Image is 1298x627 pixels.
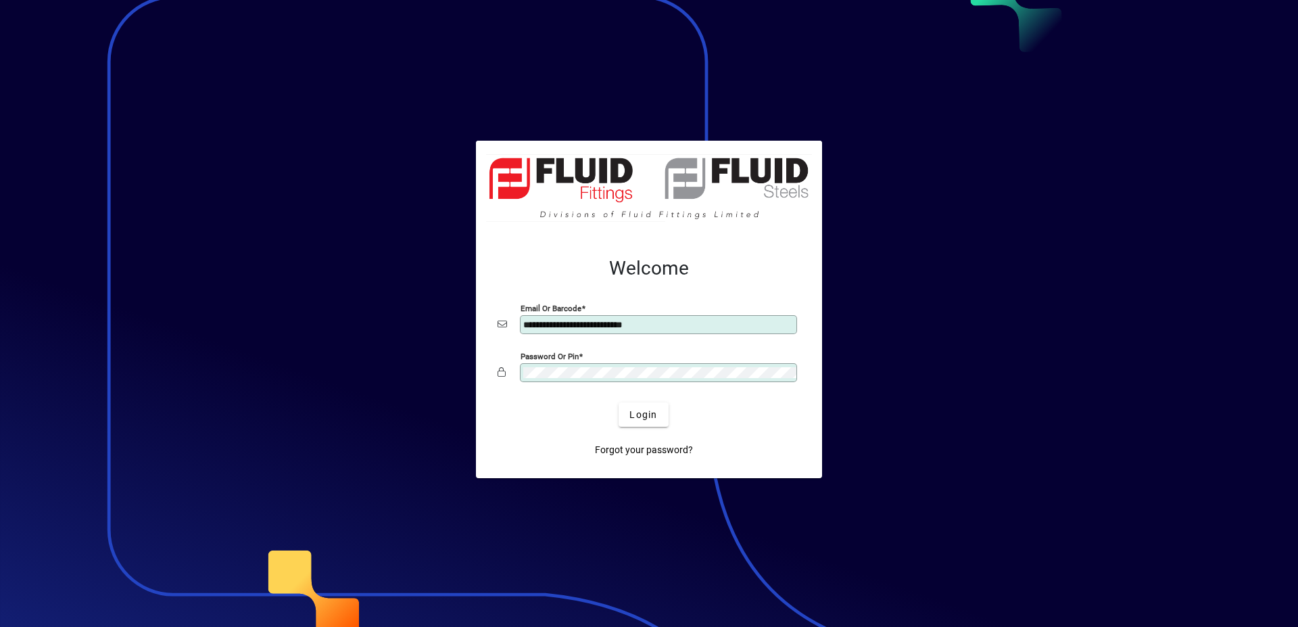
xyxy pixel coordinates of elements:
span: Forgot your password? [595,443,693,457]
mat-label: Password or Pin [521,352,579,361]
mat-label: Email or Barcode [521,304,581,313]
span: Login [629,408,657,422]
a: Forgot your password? [590,438,698,462]
h2: Welcome [498,257,800,280]
button: Login [619,402,668,427]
